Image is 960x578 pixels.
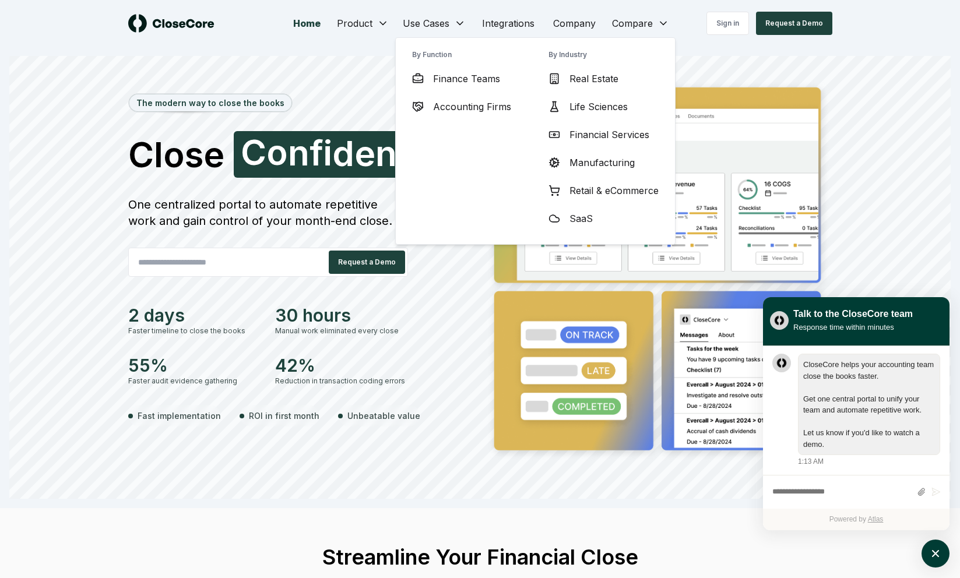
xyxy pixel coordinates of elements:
[288,135,310,170] span: n
[539,121,668,149] a: Financial Services
[756,12,832,35] button: Request a Demo
[539,177,668,205] a: Retail & eCommerce
[337,16,372,30] span: Product
[323,135,332,170] span: i
[249,410,319,422] span: ROI in first month
[275,355,408,376] div: 42%
[803,359,935,450] div: atlas-message-text
[403,93,521,121] a: Accounting Firms
[798,456,824,467] div: 1:13 AM
[798,354,940,467] div: Tuesday, September 23, 1:13 AM
[128,137,224,172] span: Close
[539,205,668,232] a: SaaS
[772,354,940,467] div: atlas-message
[128,305,261,326] div: 2 days
[569,100,628,114] span: Life Sciences
[347,410,420,422] span: Unbeatable value
[763,297,950,530] div: atlas-window
[266,135,288,170] span: o
[403,65,521,93] a: Finance Teams
[793,321,913,333] div: Response time within minutes
[310,135,323,170] span: f
[569,156,635,170] span: Manufacturing
[772,354,791,372] div: atlas-message-author-avatar
[241,135,266,170] span: C
[763,509,950,530] div: Powered by
[569,184,659,198] span: Retail & eCommerce
[128,326,261,336] div: Faster timeline to close the books
[569,72,618,86] span: Real Estate
[569,128,649,142] span: Financial Services
[772,481,940,503] div: atlas-composer
[544,12,605,35] a: Company
[539,149,668,177] a: Manufacturing
[763,346,950,530] div: atlas-ticket
[275,326,408,336] div: Manual work eliminated every close
[539,50,668,65] h3: By Industry
[706,12,749,35] a: Sign in
[539,93,668,121] a: Life Sciences
[922,540,950,568] button: atlas-launcher
[793,307,913,321] div: Talk to the CloseCore team
[354,136,375,171] span: e
[612,16,653,30] span: Compare
[129,94,291,111] div: The modern way to close the books
[128,355,261,376] div: 55%
[569,212,593,225] span: SaaS
[128,196,408,229] div: One centralized portal to automate repetitive work and gain control of your month-end close.
[284,12,330,35] a: Home
[917,487,926,497] button: Attach files by clicking or dropping files here
[332,136,354,171] span: d
[138,410,221,422] span: Fast implementation
[128,376,261,386] div: Faster audit evidence gathering
[433,72,500,86] span: Finance Teams
[128,14,214,33] img: logo
[798,354,940,455] div: atlas-message-bubble
[375,136,397,171] span: n
[868,515,884,523] a: Atlas
[433,100,511,114] span: Accounting Firms
[403,50,521,65] h3: By Function
[275,376,408,386] div: Reduction in transaction coding errors
[770,311,789,330] img: yblje5SQxOoZuw2TcITt_icon.png
[302,545,659,569] h2: Streamline Your Financial Close
[539,65,668,93] a: Real Estate
[275,305,408,326] div: 30 hours
[403,16,449,30] span: Use Cases
[329,251,405,274] button: Request a Demo
[485,79,832,463] img: Jumbotron
[473,12,544,35] a: Integrations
